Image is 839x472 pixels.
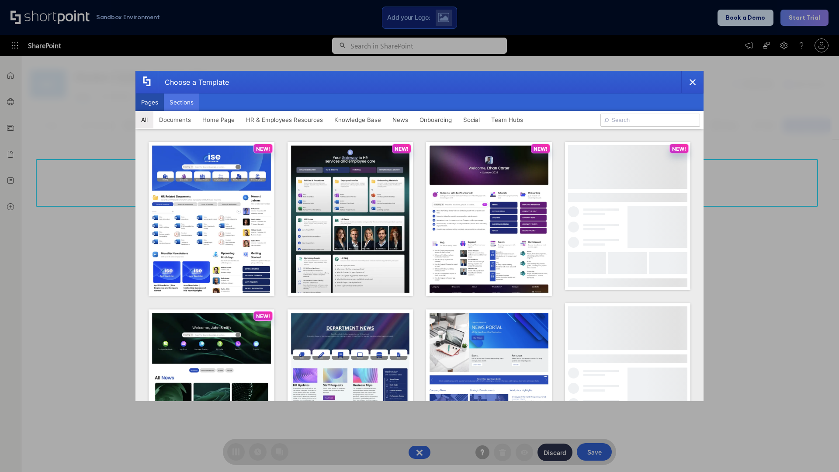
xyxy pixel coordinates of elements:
[485,111,529,128] button: Team Hubs
[153,111,197,128] button: Documents
[458,111,485,128] button: Social
[240,111,329,128] button: HR & Employees Resources
[672,146,686,152] p: NEW!
[158,71,229,93] div: Choose a Template
[135,111,153,128] button: All
[135,94,164,111] button: Pages
[795,430,839,472] iframe: Chat Widget
[164,94,199,111] button: Sections
[534,146,548,152] p: NEW!
[414,111,458,128] button: Onboarding
[329,111,387,128] button: Knowledge Base
[256,313,270,319] p: NEW!
[600,114,700,127] input: Search
[395,146,409,152] p: NEW!
[135,71,704,401] div: template selector
[387,111,414,128] button: News
[197,111,240,128] button: Home Page
[256,146,270,152] p: NEW!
